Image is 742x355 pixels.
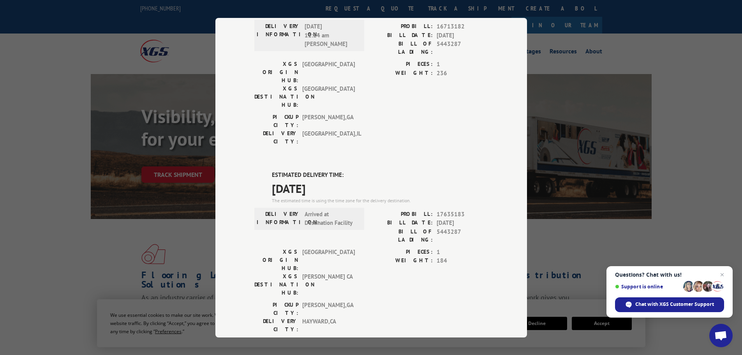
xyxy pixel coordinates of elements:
label: PROBILL: [371,210,433,219]
label: BILL OF LADING: [371,40,433,56]
span: [PERSON_NAME] , GA [302,113,355,129]
label: WEIGHT: [371,69,433,78]
span: [GEOGRAPHIC_DATA] [302,85,355,109]
span: [DATE] [272,179,488,197]
span: 236 [437,69,488,78]
span: [GEOGRAPHIC_DATA] , IL [302,129,355,146]
span: [DATE] [437,31,488,40]
label: DELIVERY INFORMATION: [257,210,301,227]
span: 1 [437,247,488,256]
label: DELIVERY INFORMATION: [257,22,301,49]
span: HAYWARD , CA [302,317,355,333]
label: PICKUP CITY: [254,300,298,317]
label: PIECES: [371,247,433,256]
label: DELIVERY CITY: [254,317,298,333]
span: 1 [437,60,488,69]
label: XGS ORIGIN HUB: [254,60,298,85]
label: ESTIMATED DELIVERY TIME: [272,171,488,180]
label: XGS ORIGIN HUB: [254,247,298,272]
label: DELIVERY CITY: [254,129,298,146]
label: PROBILL: [371,22,433,31]
span: [GEOGRAPHIC_DATA] [302,60,355,85]
label: BILL DATE: [371,219,433,228]
span: [DATE] [437,219,488,228]
span: 5443287 [437,40,488,56]
label: WEIGHT: [371,256,433,265]
div: Chat with XGS Customer Support [615,297,724,312]
span: 17635183 [437,210,488,219]
label: PICKUP CITY: [254,113,298,129]
label: XGS DESTINATION HUB: [254,85,298,109]
span: Arrived at Destination Facility [305,210,357,227]
span: [DATE] 11:14 am [PERSON_NAME] [305,22,357,49]
div: The estimated time is using the time zone for the delivery destination. [272,197,488,204]
label: XGS DESTINATION HUB: [254,272,298,297]
span: Support is online [615,284,680,290]
span: 5443287 [437,227,488,244]
span: 16713182 [437,22,488,31]
span: [PERSON_NAME] CA [302,272,355,297]
label: PIECES: [371,60,433,69]
span: Close chat [717,270,727,279]
label: BILL DATE: [371,31,433,40]
span: Chat with XGS Customer Support [635,301,714,308]
span: [GEOGRAPHIC_DATA] [302,247,355,272]
div: Open chat [709,324,733,347]
span: 184 [437,256,488,265]
span: Questions? Chat with us! [615,272,724,278]
span: [PERSON_NAME] , GA [302,300,355,317]
label: BILL OF LADING: [371,227,433,244]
